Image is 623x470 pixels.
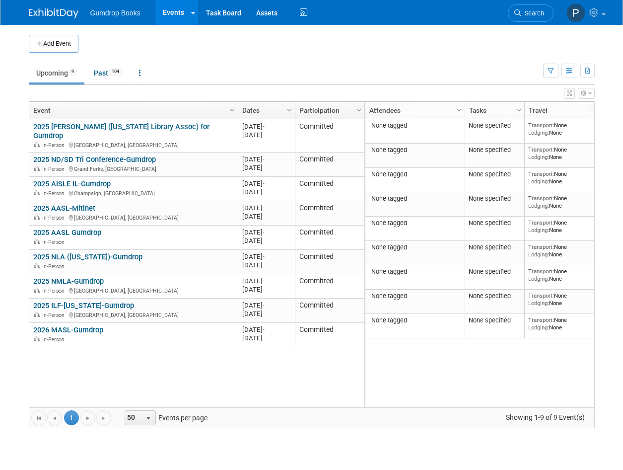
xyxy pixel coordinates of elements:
div: None tagged [369,122,461,130]
div: [DATE] [242,252,290,261]
a: Column Settings [513,102,524,117]
a: Column Settings [454,102,465,117]
div: None specified [469,195,520,203]
a: 2026 MASL-Gumdrop [33,325,103,334]
a: Event [33,102,231,119]
img: In-Person Event [34,190,40,195]
span: Gumdrop Books [90,9,140,17]
a: 2025 AASL Gumdrop [33,228,101,237]
div: [DATE] [242,325,290,334]
a: 2025 ILF-[US_STATE]-Gumdrop [33,301,134,310]
a: Column Settings [353,102,364,117]
a: Column Settings [284,102,295,117]
div: [GEOGRAPHIC_DATA], [GEOGRAPHIC_DATA] [33,286,233,295]
span: Lodging: [528,300,549,307]
div: None tagged [369,146,461,154]
div: [DATE] [242,179,290,188]
div: [DATE] [242,310,290,318]
span: In-Person [42,288,68,294]
td: Committed [295,323,364,347]
button: Add Event [29,35,78,53]
td: Committed [295,177,364,201]
a: Go to the next page [80,410,95,425]
span: 104 [109,68,122,76]
td: Committed [295,299,364,323]
span: - [263,229,265,236]
span: Transport: [528,122,554,129]
a: Go to the last page [96,410,111,425]
span: Lodging: [528,202,549,209]
span: Lodging: [528,178,549,185]
img: ExhibitDay [29,8,78,18]
div: [DATE] [242,277,290,285]
div: None tagged [369,268,461,276]
span: Go to the last page [100,414,108,422]
div: None specified [469,268,520,276]
span: In-Person [42,142,68,149]
div: None specified [469,122,520,130]
span: - [263,123,265,130]
td: Committed [295,226,364,250]
div: None None [528,146,600,160]
div: [DATE] [242,188,290,196]
div: [DATE] [242,122,290,131]
td: Committed [295,274,364,299]
span: Lodging: [528,227,549,234]
span: Go to the first page [35,414,43,422]
div: [DATE] [242,163,290,172]
span: Transport: [528,146,554,153]
a: Go to the first page [31,410,46,425]
div: None specified [469,146,520,154]
div: [GEOGRAPHIC_DATA], [GEOGRAPHIC_DATA] [33,311,233,319]
div: None specified [469,292,520,300]
div: None tagged [369,243,461,251]
span: Events per page [112,410,217,425]
span: - [263,277,265,285]
span: Column Settings [228,106,236,114]
a: Participation [299,102,358,119]
div: [DATE] [242,301,290,310]
span: In-Person [42,263,68,270]
div: [GEOGRAPHIC_DATA], [GEOGRAPHIC_DATA] [33,141,233,149]
div: None tagged [369,292,461,300]
img: In-Person Event [34,263,40,268]
span: - [263,204,265,212]
div: Champaign, [GEOGRAPHIC_DATA] [33,189,233,197]
span: 50 [125,411,142,425]
span: Transport: [528,292,554,299]
div: None tagged [369,170,461,178]
div: [DATE] [242,204,290,212]
span: Lodging: [528,129,549,136]
span: Transport: [528,316,554,323]
div: None specified [469,170,520,178]
div: [DATE] [242,334,290,342]
div: None None [528,268,600,282]
div: None None [528,170,600,185]
div: None None [528,122,600,136]
span: Transport: [528,170,554,177]
div: None None [528,243,600,258]
div: None tagged [369,219,461,227]
a: Attendees [369,102,458,119]
div: [DATE] [242,285,290,294]
a: Tasks [469,102,518,119]
span: Lodging: [528,251,549,258]
div: [DATE] [242,131,290,139]
img: Pam Fitzgerald [566,3,585,22]
a: Column Settings [227,102,238,117]
a: Search [508,4,554,22]
a: 2025 NMLA-Gumdrop [33,277,104,286]
img: In-Person Event [34,312,40,317]
span: In-Person [42,336,68,343]
span: Column Settings [355,106,363,114]
a: 2025 [PERSON_NAME] ([US_STATE] Library Assoc) for Gumdrop [33,122,209,141]
img: In-Person Event [34,239,40,244]
span: Transport: [528,219,554,226]
span: Transport: [528,243,554,250]
span: Lodging: [528,324,549,331]
img: In-Person Event [34,142,40,147]
div: [GEOGRAPHIC_DATA], [GEOGRAPHIC_DATA] [33,213,233,222]
span: Lodging: [528,275,549,282]
a: Upcoming9 [29,64,84,82]
div: None specified [469,316,520,324]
